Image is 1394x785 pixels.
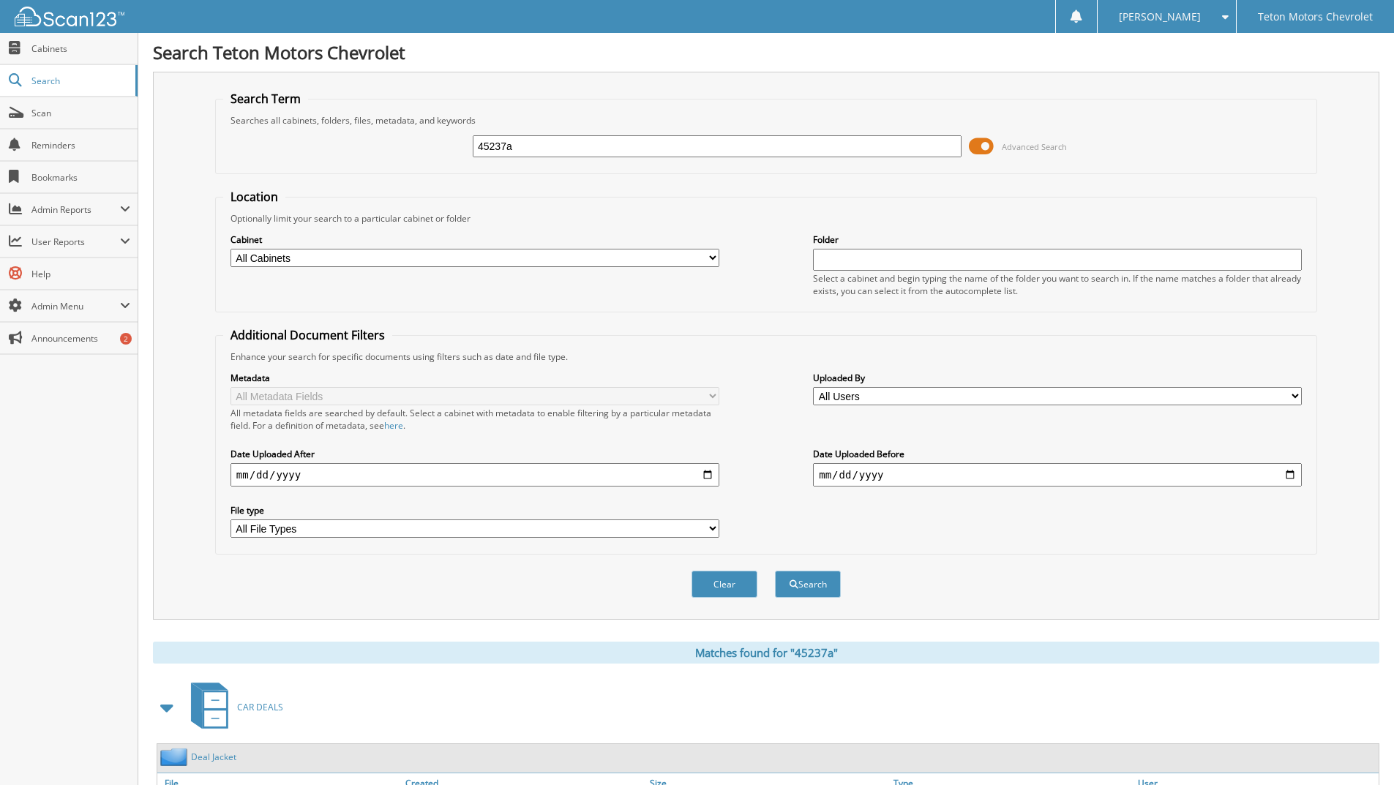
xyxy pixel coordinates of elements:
span: Scan [31,107,130,119]
legend: Location [223,189,285,205]
span: Cabinets [31,42,130,55]
h1: Search Teton Motors Chevrolet [153,40,1379,64]
div: Enhance your search for specific documents using filters such as date and file type. [223,350,1309,363]
input: end [813,463,1302,487]
span: User Reports [31,236,120,248]
a: CAR DEALS [182,678,283,736]
span: [PERSON_NAME] [1119,12,1201,21]
label: Folder [813,233,1302,246]
span: Bookmarks [31,171,130,184]
button: Search [775,571,841,598]
label: Metadata [231,372,719,384]
label: Uploaded By [813,372,1302,384]
legend: Additional Document Filters [223,327,392,343]
span: Search [31,75,128,87]
span: Announcements [31,332,130,345]
a: here [384,419,403,432]
span: Teton Motors Chevrolet [1258,12,1373,21]
span: Admin Menu [31,300,120,312]
div: Optionally limit your search to a particular cabinet or folder [223,212,1309,225]
label: Date Uploaded Before [813,448,1302,460]
input: start [231,463,719,487]
div: 2 [120,333,132,345]
label: Cabinet [231,233,719,246]
img: folder2.png [160,748,191,766]
label: Date Uploaded After [231,448,719,460]
div: Matches found for "45237a" [153,642,1379,664]
span: Advanced Search [1002,141,1067,152]
img: scan123-logo-white.svg [15,7,124,26]
a: Deal Jacket [191,751,236,763]
span: Help [31,268,130,280]
div: Searches all cabinets, folders, files, metadata, and keywords [223,114,1309,127]
div: All metadata fields are searched by default. Select a cabinet with metadata to enable filtering b... [231,407,719,432]
span: Reminders [31,139,130,151]
label: File type [231,504,719,517]
span: Admin Reports [31,203,120,216]
button: Clear [692,571,757,598]
legend: Search Term [223,91,308,107]
div: Select a cabinet and begin typing the name of the folder you want to search in. If the name match... [813,272,1302,297]
span: CAR DEALS [237,701,283,713]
